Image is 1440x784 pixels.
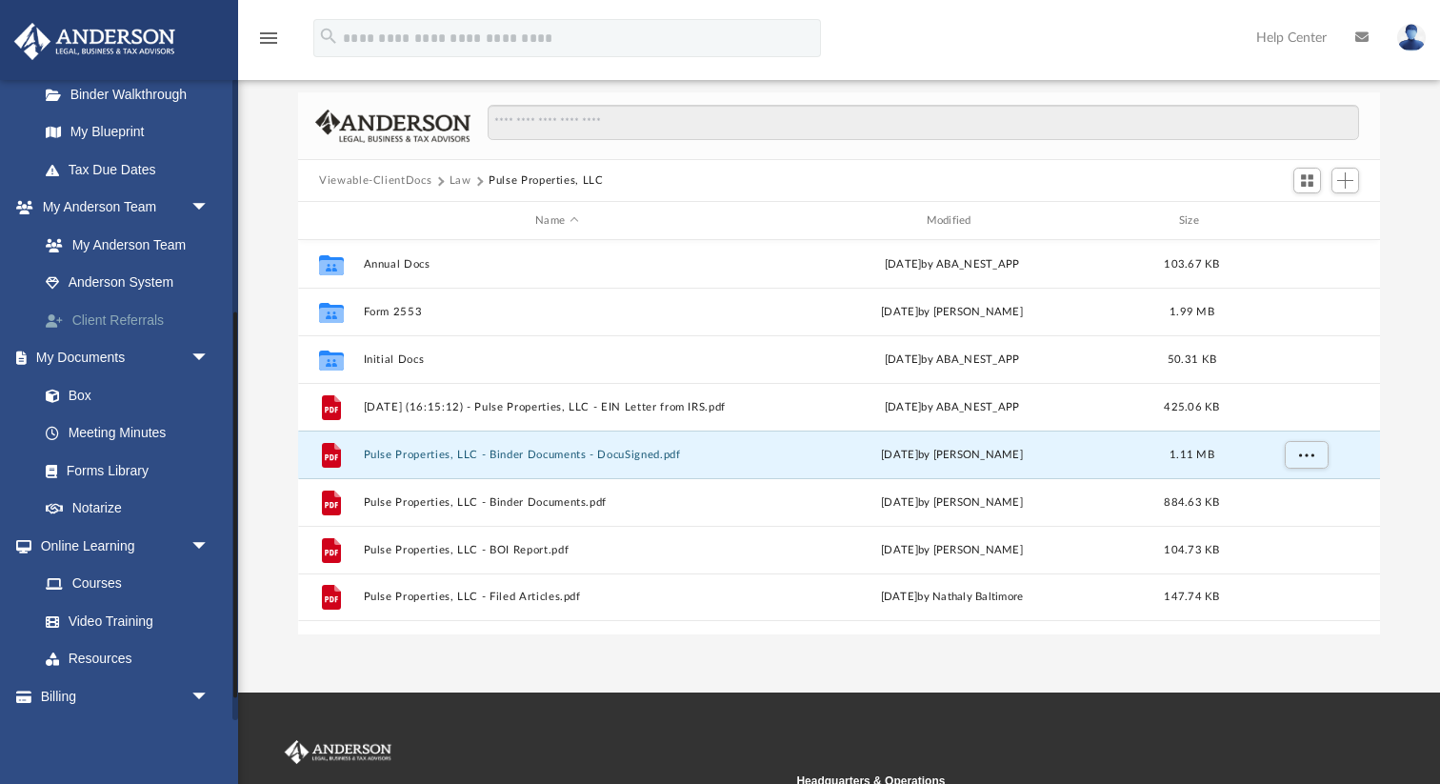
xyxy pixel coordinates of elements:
a: Forms Library [27,452,219,490]
span: 50.31 KB [1168,354,1216,365]
a: Billingarrow_drop_down [13,677,238,715]
button: Switch to Grid View [1293,168,1322,194]
button: Pulse Properties, LLC - Binder Documents.pdf [364,496,750,509]
span: 103.67 KB [1164,259,1219,270]
div: [DATE] by [PERSON_NAME] [759,542,1146,559]
a: My Anderson Teamarrow_drop_down [13,189,238,227]
div: [DATE] by Nathaly Baltimore [759,589,1146,606]
span: 1.11 MB [1170,450,1214,460]
button: Pulse Properties, LLC - BOI Report.pdf [364,544,750,556]
i: search [318,26,339,47]
span: 884.63 KB [1164,497,1219,508]
div: Name [363,212,750,230]
a: Online Learningarrow_drop_down [13,527,229,565]
button: Initial Docs [364,353,750,366]
button: More options [1285,441,1329,470]
img: User Pic [1397,24,1426,51]
span: arrow_drop_down [190,189,229,228]
a: Meeting Minutes [27,414,229,452]
div: Size [1154,212,1230,230]
div: [DATE] by ABA_NEST_APP [759,256,1146,273]
button: Annual Docs [364,258,750,271]
button: [DATE] (16:15:12) - Pulse Properties, LLC - EIN Letter from IRS.pdf [364,401,750,413]
a: Notarize [27,490,229,528]
i: menu [257,27,280,50]
a: Anderson System [27,264,238,302]
input: Search files and folders [488,105,1359,141]
a: Resources [27,640,229,678]
div: id [307,212,354,230]
button: Viewable-ClientDocs [319,172,431,190]
a: My Anderson Team [27,226,229,264]
button: Pulse Properties, LLC - Binder Documents - DocuSigned.pdf [364,449,750,461]
div: [DATE] by [PERSON_NAME] [759,304,1146,321]
span: 1.99 MB [1170,307,1214,317]
span: 425.06 KB [1164,402,1219,412]
button: Law [450,172,471,190]
a: Video Training [27,602,219,640]
div: [DATE] by [PERSON_NAME] [759,447,1146,464]
span: 147.74 KB [1164,592,1219,602]
a: Client Referrals [27,301,238,339]
div: Modified [758,212,1146,230]
a: menu [257,36,280,50]
button: Pulse Properties, LLC [489,172,604,190]
span: arrow_drop_down [190,677,229,716]
span: arrow_drop_down [190,527,229,566]
div: [DATE] by ABA_NEST_APP [759,399,1146,416]
a: My Documentsarrow_drop_down [13,339,229,377]
button: Pulse Properties, LLC - Filed Articles.pdf [364,591,750,603]
a: Binder Walkthrough [27,75,238,113]
div: id [1238,212,1371,230]
a: Courses [27,565,229,603]
img: Anderson Advisors Platinum Portal [9,23,181,60]
span: arrow_drop_down [190,339,229,378]
a: Box [27,376,219,414]
img: Anderson Advisors Platinum Portal [281,740,395,765]
div: [DATE] by ABA_NEST_APP [759,352,1146,369]
button: Add [1331,168,1360,194]
div: grid [298,240,1380,635]
a: My Blueprint [27,113,229,151]
button: Form 2553 [364,306,750,318]
a: Events Calendar [13,715,238,754]
div: [DATE] by [PERSON_NAME] [759,494,1146,512]
a: Tax Due Dates [27,151,238,189]
span: 104.73 KB [1164,545,1219,555]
